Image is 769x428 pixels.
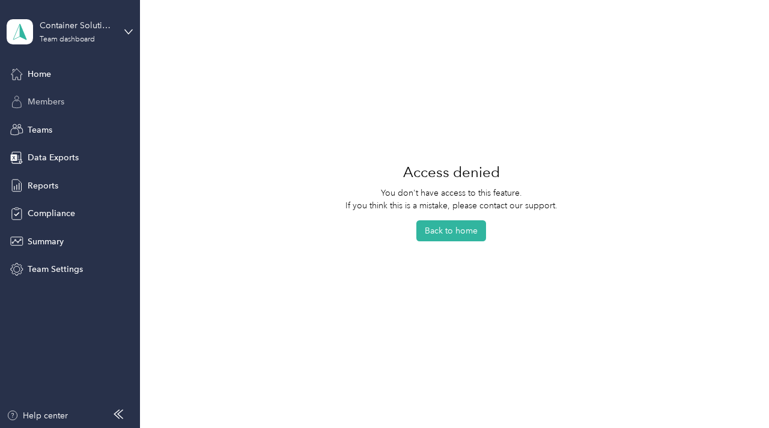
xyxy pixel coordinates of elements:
[28,179,58,192] span: Reports
[345,187,558,212] p: You don't have access to this feature. If you think this is a mistake, please contact our support.
[40,19,115,32] div: Container Solutions Ops - [US_STATE] & Four Corners
[28,263,83,276] span: Team Settings
[28,68,51,80] span: Home
[416,220,486,241] button: Back to home
[403,158,500,187] h1: Access denied
[28,235,64,248] span: Summary
[702,361,769,428] iframe: Everlance-gr Chat Button Frame
[28,124,52,136] span: Teams
[28,207,75,220] span: Compliance
[28,95,64,108] span: Members
[7,409,68,422] button: Help center
[28,151,79,164] span: Data Exports
[40,36,95,43] div: Team dashboard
